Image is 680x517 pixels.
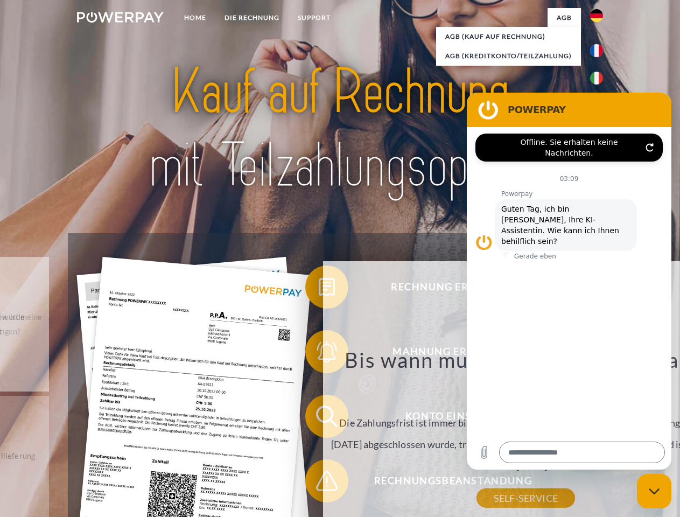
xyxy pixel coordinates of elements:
button: Konto einsehen [305,395,585,438]
a: agb [548,8,581,27]
img: logo-powerpay-white.svg [77,12,164,23]
img: de [590,9,603,22]
img: it [590,72,603,85]
a: DIE RECHNUNG [215,8,289,27]
a: AGB (Kreditkonto/Teilzahlung) [436,46,581,66]
button: Mahnung erhalten? [305,330,585,373]
a: AGB (Kauf auf Rechnung) [436,27,581,46]
iframe: Schaltfläche zum Öffnen des Messaging-Fensters; Konversation läuft [637,474,671,508]
img: fr [590,44,603,57]
button: Rechnungsbeanstandung [305,459,585,502]
a: Home [175,8,215,27]
iframe: Messaging-Fenster [467,93,671,470]
button: Rechnung erhalten? [305,266,585,309]
a: SELF-SERVICE [476,488,575,508]
a: SUPPORT [289,8,340,27]
img: title-powerpay_de.svg [103,52,577,206]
